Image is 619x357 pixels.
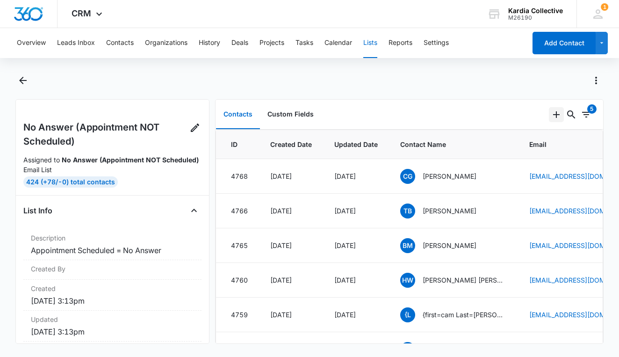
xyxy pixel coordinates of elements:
[17,28,46,58] button: Overview
[423,310,507,320] p: {first=cam Last=[PERSON_NAME]}
[62,156,199,164] strong: No Answer (Appointment NOT Scheduled)
[270,139,312,149] span: Created Date
[334,240,378,250] div: [DATE]
[400,139,507,149] span: Contact Name
[334,310,378,320] div: [DATE]
[31,245,194,256] dd: Appointment Scheduled = No Answer
[231,310,248,320] div: 4759
[270,275,312,285] div: [DATE]
[400,307,415,322] span: {L
[31,314,194,324] dt: Updated
[334,206,378,216] div: [DATE]
[270,240,312,250] div: [DATE]
[564,107,579,122] button: Search...
[508,15,563,21] div: account id
[270,171,312,181] div: [DATE]
[31,233,194,243] dt: Description
[23,280,202,311] div: Created[DATE] 3:13pm
[423,275,507,285] p: [PERSON_NAME] [PERSON_NAME]
[23,311,202,342] div: Updated[DATE] 3:13pm
[423,171,476,181] p: [PERSON_NAME]
[400,204,415,219] span: TB
[23,205,52,216] h4: List Info
[145,28,187,58] button: Organizations
[334,171,378,181] div: [DATE]
[424,28,449,58] button: Settings
[400,169,415,184] span: CG
[508,7,563,15] div: account name
[400,273,415,288] span: HW
[106,28,134,58] button: Contacts
[23,260,202,280] div: Created By
[231,28,248,58] button: Deals
[31,284,194,293] dt: Created
[579,107,594,122] button: Filters
[270,310,312,320] div: [DATE]
[259,28,284,58] button: Projects
[295,28,313,58] button: Tasks
[334,139,378,149] span: Updated Date
[270,206,312,216] div: [DATE]
[31,264,194,274] dt: Created By
[15,73,30,88] button: Back
[231,139,248,149] span: ID
[601,3,608,11] div: notifications count
[231,206,248,216] div: 4766
[72,8,91,18] span: CRM
[549,107,564,122] button: Add
[587,104,597,114] div: 5 items
[199,28,220,58] button: History
[23,120,188,148] h2: No Answer (Appointment NOT Scheduled)
[216,100,260,129] button: Contacts
[324,28,352,58] button: Calendar
[23,176,118,188] div: 424 (+78/-0) Total Contacts
[423,206,476,216] p: [PERSON_NAME]
[400,238,415,253] span: BM
[23,155,202,175] p: Assigned to Email List
[260,100,321,129] button: Custom Fields
[589,73,604,88] button: Actions
[231,240,248,250] div: 4765
[187,203,202,218] button: Close
[601,3,608,11] span: 1
[423,240,476,250] p: [PERSON_NAME]
[31,326,194,337] dd: [DATE] 3:13pm
[533,32,596,54] button: Add Contact
[363,28,377,58] button: Lists
[400,342,415,357] span: NN
[23,229,202,260] div: DescriptionAppointment Scheduled = No Answer
[334,275,378,285] div: [DATE]
[231,171,248,181] div: 4768
[31,295,194,306] dd: [DATE] 3:13pm
[57,28,95,58] button: Leads Inbox
[231,275,248,285] div: 4760
[389,28,412,58] button: Reports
